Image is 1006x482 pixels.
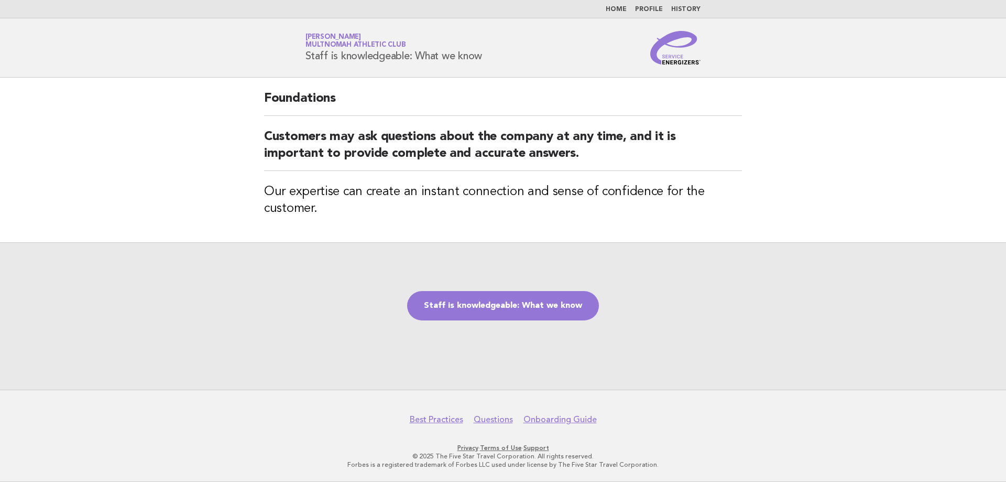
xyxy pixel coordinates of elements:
[523,444,549,452] a: Support
[671,6,701,13] a: History
[182,460,824,469] p: Forbes is a registered trademark of Forbes LLC used under license by The Five Star Travel Corpora...
[635,6,663,13] a: Profile
[523,414,597,425] a: Onboarding Guide
[305,42,406,49] span: Multnomah Athletic Club
[480,444,522,452] a: Terms of Use
[650,31,701,65] img: Service Energizers
[305,34,406,48] a: [PERSON_NAME]Multnomah Athletic Club
[264,90,742,116] h2: Foundations
[407,291,599,320] a: Staff is knowledgeable: What we know
[182,444,824,452] p: · ·
[410,414,463,425] a: Best Practices
[457,444,478,452] a: Privacy
[182,452,824,460] p: © 2025 The Five Star Travel Corporation. All rights reserved.
[305,34,482,61] h1: Staff is knowledgeable: What we know
[606,6,627,13] a: Home
[474,414,513,425] a: Questions
[264,128,742,171] h2: Customers may ask questions about the company at any time, and it is important to provide complet...
[264,184,742,217] h3: Our expertise can create an instant connection and sense of confidence for the customer.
